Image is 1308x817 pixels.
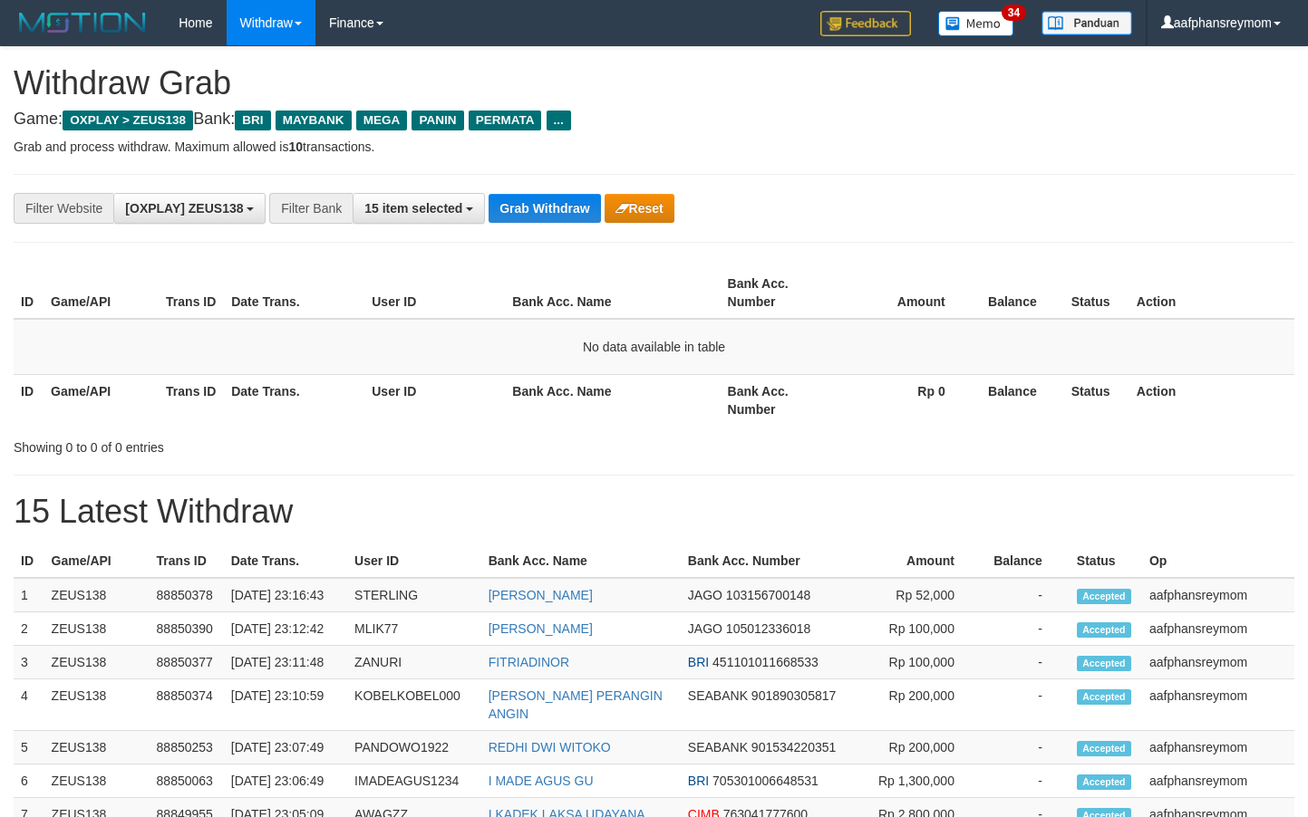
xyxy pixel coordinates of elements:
td: - [982,764,1070,798]
td: 1 [14,578,44,612]
span: JAGO [688,588,722,602]
th: ID [14,544,44,578]
td: 88850253 [150,731,224,764]
th: Op [1142,544,1294,578]
th: Balance [973,374,1064,426]
th: ID [14,267,44,319]
th: ID [14,374,44,426]
td: 2 [14,612,44,646]
span: PERMATA [469,111,542,130]
th: Bank Acc. Name [481,544,681,578]
span: Copy 103156700148 to clipboard [726,588,810,602]
th: Bank Acc. Number [721,374,836,426]
span: BRI [688,655,709,669]
th: Date Trans. [224,267,364,319]
td: 3 [14,646,44,679]
div: Filter Website [14,193,113,224]
td: STERLING [347,578,481,612]
td: 6 [14,764,44,798]
td: [DATE] 23:10:59 [224,679,347,731]
th: Status [1070,544,1142,578]
span: SEABANK [688,740,748,755]
td: - [982,731,1070,764]
td: ZANURI [347,646,481,679]
strong: 10 [288,139,303,154]
td: [DATE] 23:11:48 [224,646,347,679]
td: Rp 100,000 [855,646,982,679]
h4: Game: Bank: [14,111,1294,129]
td: ZEUS138 [44,612,150,646]
span: Copy 901890305817 to clipboard [751,688,836,703]
td: 88850377 [150,646,224,679]
td: aafphansreymom [1142,764,1294,798]
td: Rp 1,300,000 [855,764,982,798]
a: FITRIADINOR [489,655,569,669]
td: IMADEAGUS1234 [347,764,481,798]
span: Accepted [1077,741,1131,756]
button: [OXPLAY] ZEUS138 [113,193,266,224]
td: - [982,612,1070,646]
span: Copy 451101011668533 to clipboard [712,655,819,669]
img: Feedback.jpg [820,11,911,36]
a: [PERSON_NAME] [489,621,593,636]
td: Rp 200,000 [855,731,982,764]
span: Accepted [1077,774,1131,790]
th: User ID [364,374,505,426]
button: Grab Withdraw [489,194,600,223]
td: ZEUS138 [44,578,150,612]
td: No data available in table [14,319,1294,375]
td: 5 [14,731,44,764]
td: 88850063 [150,764,224,798]
th: Balance [982,544,1070,578]
h1: Withdraw Grab [14,65,1294,101]
button: 15 item selected [353,193,485,224]
span: BRI [688,774,709,788]
th: Trans ID [159,374,224,426]
td: KOBELKOBEL000 [347,679,481,731]
td: [DATE] 23:07:49 [224,731,347,764]
td: PANDOWO1922 [347,731,481,764]
span: Accepted [1077,589,1131,604]
th: Action [1129,374,1294,426]
th: Amount [855,544,982,578]
td: MLIK77 [347,612,481,646]
td: aafphansreymom [1142,731,1294,764]
span: Accepted [1077,622,1131,638]
td: [DATE] 23:06:49 [224,764,347,798]
th: Game/API [44,374,159,426]
th: Game/API [44,267,159,319]
img: Button%20Memo.svg [938,11,1014,36]
td: [DATE] 23:12:42 [224,612,347,646]
td: ZEUS138 [44,646,150,679]
td: Rp 200,000 [855,679,982,731]
span: SEABANK [688,688,748,703]
span: JAGO [688,621,722,636]
div: Filter Bank [269,193,353,224]
span: Copy 705301006648531 to clipboard [712,774,819,788]
a: I MADE AGUS GU [489,774,594,788]
img: MOTION_logo.png [14,9,151,36]
span: BRI [235,111,270,130]
span: [OXPLAY] ZEUS138 [125,201,243,216]
th: Status [1064,374,1129,426]
td: ZEUS138 [44,731,150,764]
span: Copy 105012336018 to clipboard [726,621,810,636]
img: panduan.png [1042,11,1132,35]
span: Copy 901534220351 to clipboard [751,740,836,755]
th: Date Trans. [224,544,347,578]
button: Reset [605,194,674,223]
th: Amount [836,267,973,319]
h1: 15 Latest Withdraw [14,494,1294,530]
div: Showing 0 to 0 of 0 entries [14,431,531,457]
span: ... [547,111,571,130]
span: 34 [1002,5,1026,21]
span: Accepted [1077,689,1131,705]
th: Balance [973,267,1064,319]
td: [DATE] 23:16:43 [224,578,347,612]
td: aafphansreymom [1142,578,1294,612]
td: ZEUS138 [44,764,150,798]
span: MEGA [356,111,408,130]
span: PANIN [412,111,463,130]
td: - [982,646,1070,679]
td: aafphansreymom [1142,679,1294,731]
